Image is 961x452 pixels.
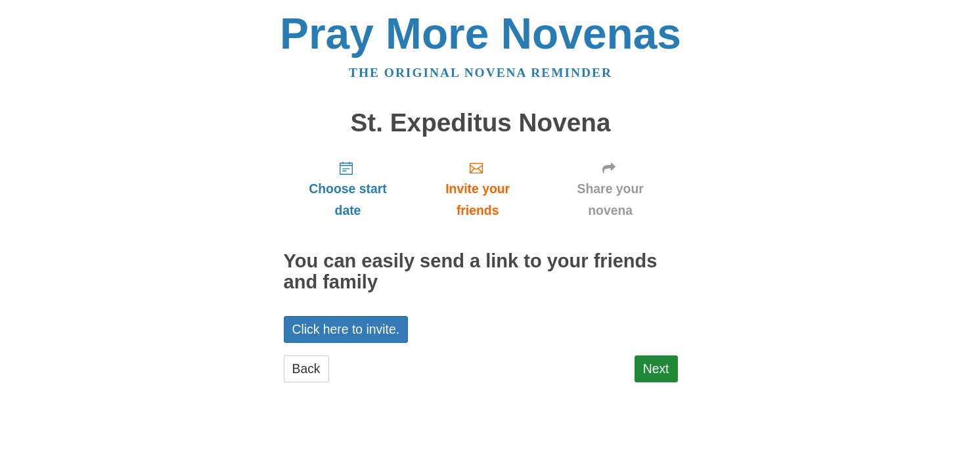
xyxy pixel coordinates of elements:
[284,355,329,382] a: Back
[635,355,678,382] a: Next
[284,150,413,228] a: Choose start date
[349,66,612,79] a: The original novena reminder
[425,178,529,221] span: Invite your friends
[284,316,409,343] a: Click here to invite.
[284,251,678,293] h2: You can easily send a link to your friends and family
[297,178,399,221] span: Choose start date
[412,150,543,228] a: Invite your friends
[543,150,678,228] a: Share your novena
[284,109,678,137] h1: St. Expeditus Novena
[280,9,681,58] a: Pray More Novenas
[556,178,665,221] span: Share your novena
